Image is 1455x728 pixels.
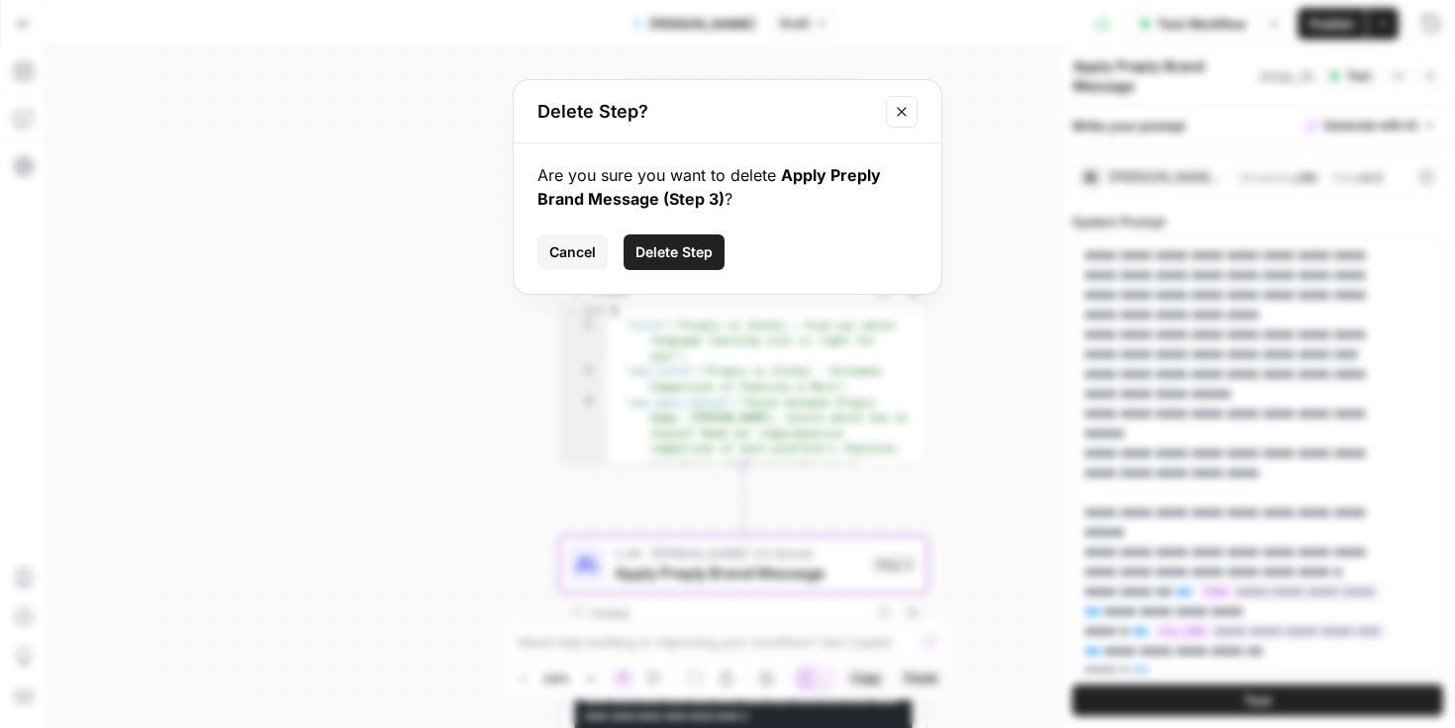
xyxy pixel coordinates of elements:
div: Are you sure you want to delete ? [537,163,918,211]
button: Cancel [537,234,608,270]
button: Close modal [886,96,918,128]
h2: Delete Step? [537,98,874,126]
span: Delete Step [635,242,713,262]
span: Cancel [549,242,596,262]
button: Delete Step [624,234,725,270]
